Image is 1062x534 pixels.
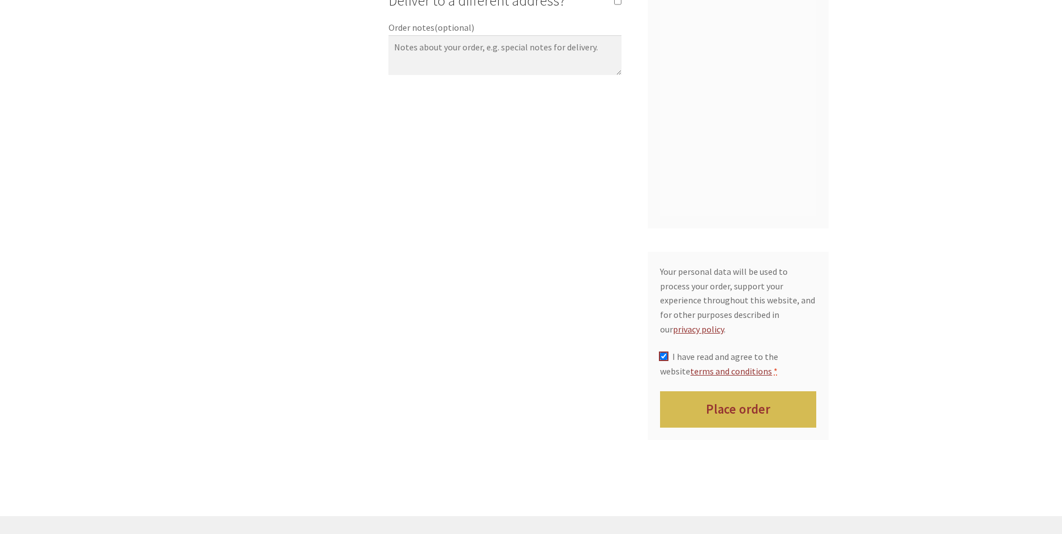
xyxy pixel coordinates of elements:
span: (optional) [434,22,474,33]
span: I have read and agree to the website [660,351,778,377]
a: terms and conditions [690,366,772,377]
abbr: required [774,366,778,377]
label: Order notes [389,21,621,35]
button: Place order [660,391,816,428]
p: Your personal data will be used to process your order, support your experience throughout this we... [660,265,816,337]
a: privacy policy [673,324,724,335]
input: I have read and agree to the websiteterms and conditions * [660,353,667,360]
